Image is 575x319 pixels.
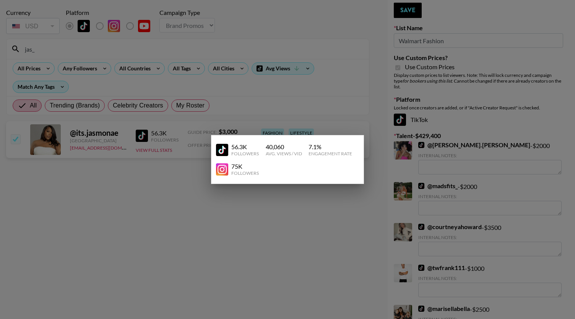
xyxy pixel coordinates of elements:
[266,151,302,156] div: Avg. Views / Vid
[216,144,228,156] img: YouTube
[231,163,259,170] div: 75K
[231,170,259,176] div: Followers
[309,143,352,151] div: 7.1 %
[266,143,302,151] div: 40,060
[216,163,228,176] img: YouTube
[309,151,352,156] div: Engagement Rate
[231,151,259,156] div: Followers
[231,143,259,151] div: 56.3K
